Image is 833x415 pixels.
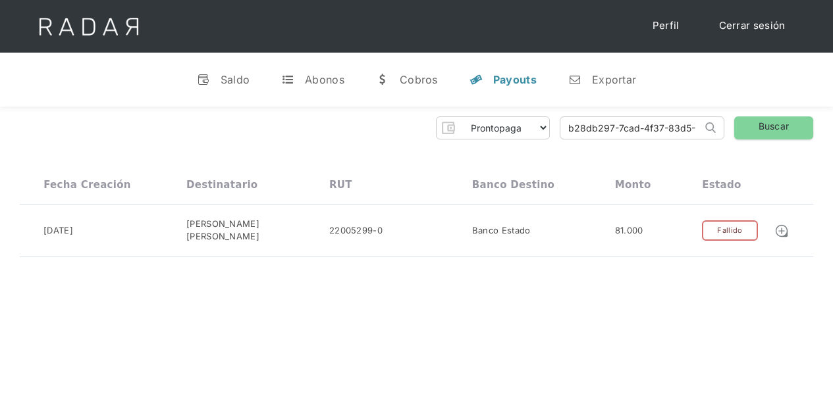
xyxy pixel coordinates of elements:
[706,13,799,39] a: Cerrar sesión
[281,73,294,86] div: t
[702,179,741,191] div: Estado
[221,73,250,86] div: Saldo
[43,224,73,237] div: [DATE]
[43,179,131,191] div: Fecha creación
[376,73,389,86] div: w
[615,179,651,191] div: Monto
[702,220,757,241] div: Fallido
[186,179,257,191] div: Destinatario
[472,224,531,237] div: Banco Estado
[493,73,537,86] div: Payouts
[592,73,636,86] div: Exportar
[560,117,702,139] input: Busca por ID
[197,73,210,86] div: v
[568,73,581,86] div: n
[470,73,483,86] div: y
[615,224,643,237] div: 81.000
[329,179,352,191] div: RUT
[774,224,789,238] img: Detalle
[305,73,344,86] div: Abonos
[472,179,554,191] div: Banco destino
[329,224,383,237] div: 22005299-0
[436,116,550,139] form: Form
[186,218,329,243] div: [PERSON_NAME] [PERSON_NAME]
[639,13,693,39] a: Perfil
[400,73,438,86] div: Cobros
[734,116,813,139] a: Buscar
